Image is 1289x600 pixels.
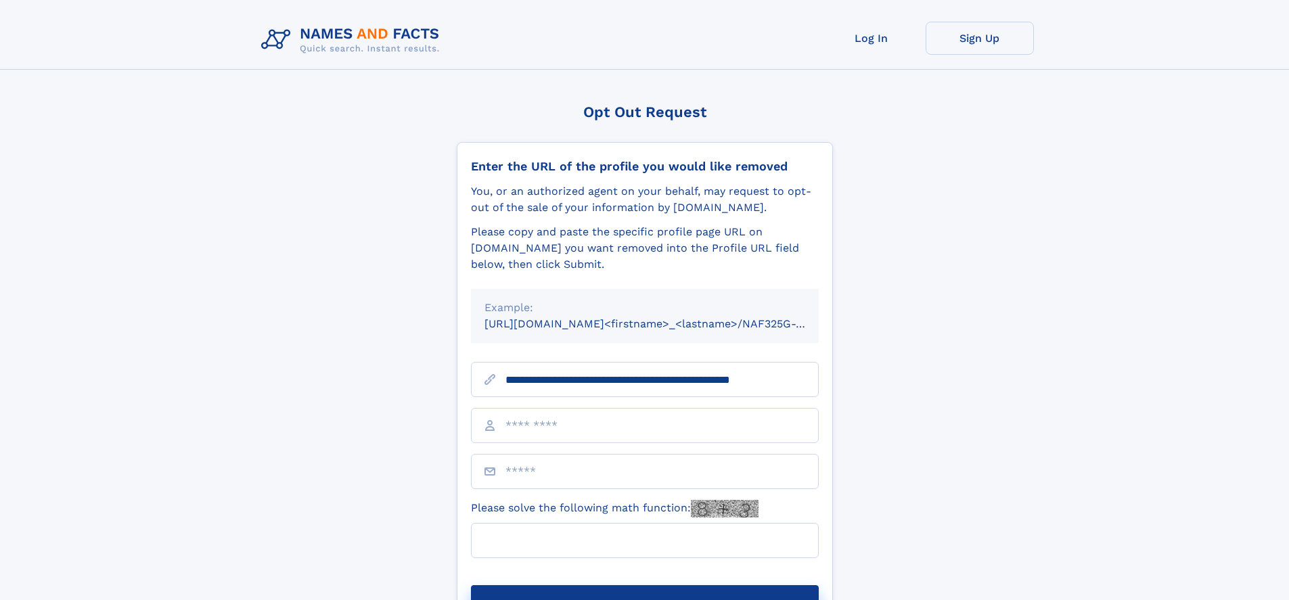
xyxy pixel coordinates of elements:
label: Please solve the following math function: [471,500,759,517]
div: You, or an authorized agent on your behalf, may request to opt-out of the sale of your informatio... [471,183,819,216]
img: Logo Names and Facts [256,22,451,58]
div: Please copy and paste the specific profile page URL on [DOMAIN_NAME] you want removed into the Pr... [471,224,819,273]
div: Enter the URL of the profile you would like removed [471,159,819,174]
div: Example: [484,300,805,316]
small: [URL][DOMAIN_NAME]<firstname>_<lastname>/NAF325G-xxxxxxxx [484,317,844,330]
a: Log In [817,22,926,55]
a: Sign Up [926,22,1034,55]
div: Opt Out Request [457,103,833,120]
